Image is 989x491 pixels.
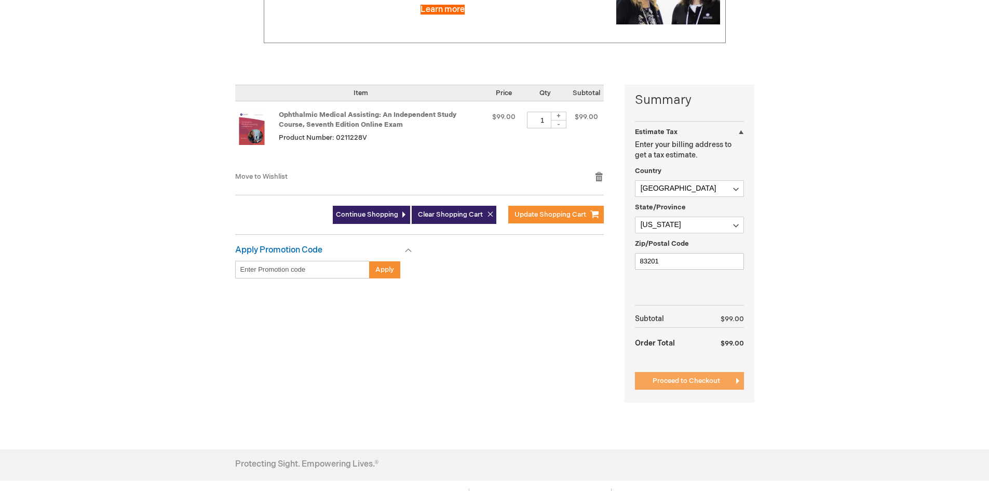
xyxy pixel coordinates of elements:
[235,112,268,145] img: Ophthalmic Medical Assisting: An Independent Study Course, Seventh Edition Online Exam
[635,128,678,136] strong: Estimate Tax
[653,377,720,385] span: Proceed to Checkout
[635,140,744,161] p: Enter your billing address to get a tax estimate.
[635,203,686,211] span: State/Province
[635,334,675,352] strong: Order Total
[508,206,604,223] button: Update Shopping Cart
[333,206,410,224] a: Continue Shopping
[635,311,700,328] th: Subtotal
[551,112,566,121] div: +
[492,113,516,121] span: $99.00
[721,339,744,348] span: $99.00
[635,91,744,109] strong: Summary
[635,167,661,175] span: Country
[235,112,279,161] a: Ophthalmic Medical Assisting: An Independent Study Course, Seventh Edition Online Exam
[635,372,744,390] button: Proceed to Checkout
[421,5,465,15] a: Learn more
[369,261,400,278] button: Apply
[635,240,689,248] span: Zip/Postal Code
[514,210,586,219] span: Update Shopping Cart
[235,261,370,278] input: Enter Promotion code
[573,89,600,97] span: Subtotal
[235,460,378,469] h4: Protecting Sight. Empowering Lives.®
[279,134,367,142] span: Product Number: 0211228V
[336,210,398,219] span: Continue Shopping
[412,206,496,224] button: Clear Shopping Cart
[527,112,558,128] input: Qty
[279,111,456,129] a: Ophthalmic Medical Assisting: An Independent Study Course, Seventh Edition Online Exam
[539,89,551,97] span: Qty
[235,245,322,255] strong: Apply Promotion Code
[235,172,288,181] a: Move to Wishlist
[375,266,394,274] span: Apply
[496,89,512,97] span: Price
[721,315,744,323] span: $99.00
[575,113,598,121] span: $99.00
[551,120,566,128] div: -
[418,210,483,219] span: Clear Shopping Cart
[354,89,368,97] span: Item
